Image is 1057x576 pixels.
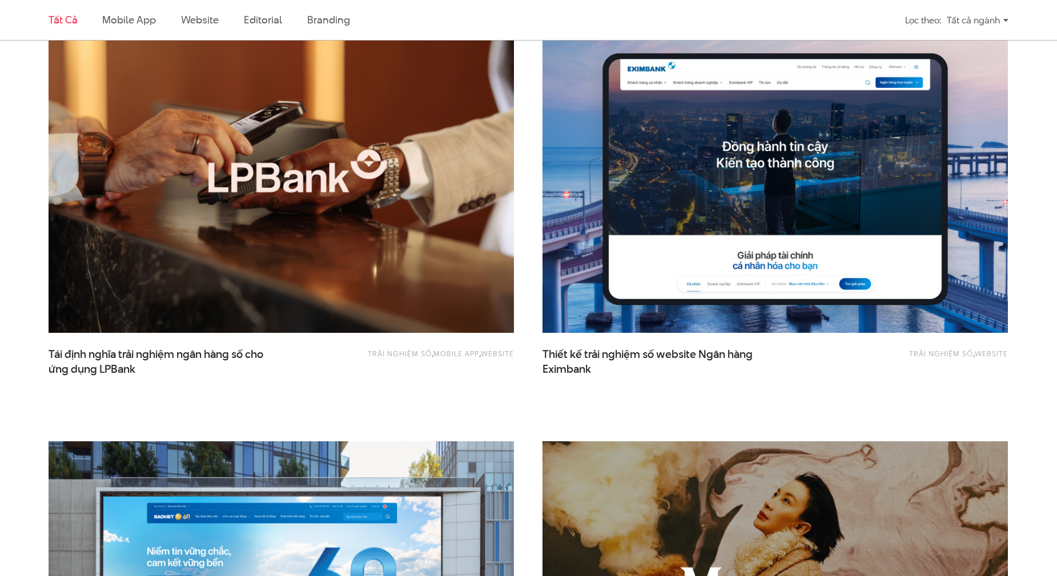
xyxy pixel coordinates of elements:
[542,347,771,376] span: Thiết kế trải nghiệm số website Ngân hàng
[328,347,514,370] div: , ,
[909,348,973,359] a: Trải nghiệm số
[542,362,591,377] span: Eximbank
[542,347,771,376] a: Thiết kế trải nghiệm số website Ngân hàngEximbank
[25,6,537,349] img: LPBank Thumb
[822,347,1008,370] div: ,
[102,13,155,27] a: Mobile app
[905,10,941,30] div: Lọc theo:
[49,362,135,377] span: ứng dụng LPBank
[244,13,282,27] a: Editorial
[542,21,1008,333] img: Eximbank Website Portal
[433,348,479,359] a: Mobile app
[947,10,1008,30] div: Tất cả ngành
[49,347,277,376] span: Tái định nghĩa trải nghiệm ngân hàng số cho
[49,13,77,27] a: Tất cả
[368,348,432,359] a: Trải nghiệm số
[181,13,219,27] a: Website
[975,348,1008,359] a: Website
[307,13,349,27] a: Branding
[481,348,514,359] a: Website
[49,347,277,376] a: Tái định nghĩa trải nghiệm ngân hàng số choứng dụng LPBank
